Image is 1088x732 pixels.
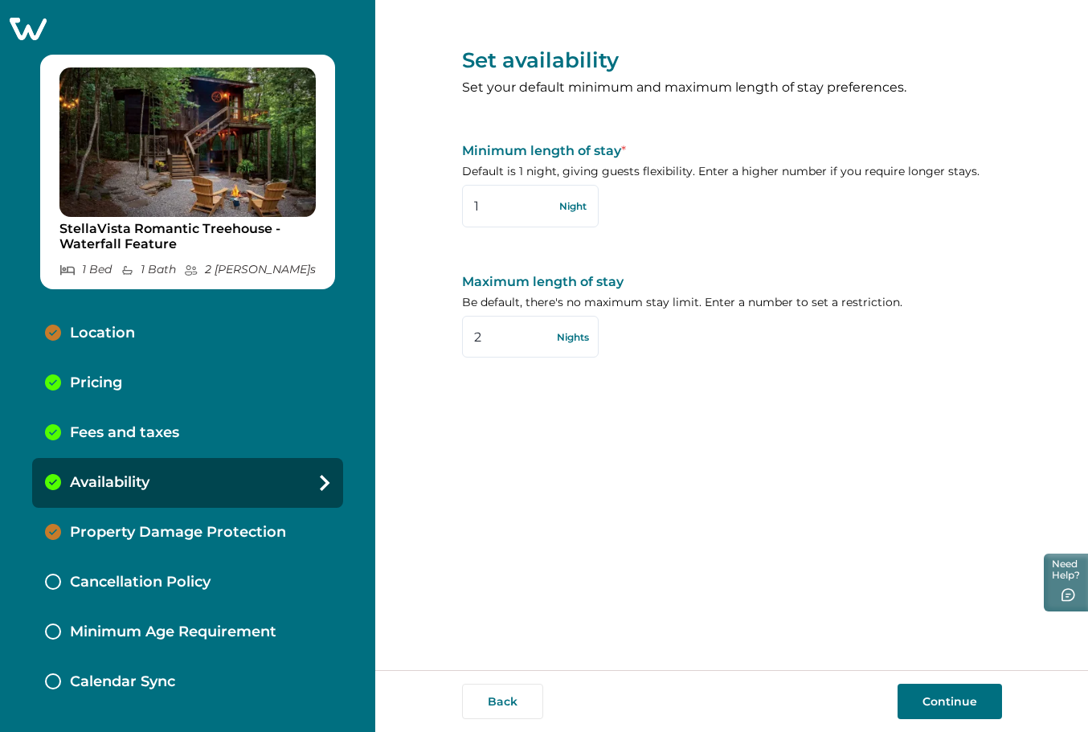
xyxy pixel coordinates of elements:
[462,295,1002,311] p: Be default, there's no maximum stay limit. Enter a number to set a restriction.
[70,524,286,542] p: Property Damage Protection
[70,574,211,591] p: Cancellation Policy
[70,374,122,392] p: Pricing
[898,684,1002,719] button: Continue
[70,624,276,641] p: Minimum Age Requirement
[462,143,1002,159] p: Minimum length of stay
[462,79,1002,96] p: Set your default minimum and maximum length of stay preferences.
[462,316,599,358] input: Any
[70,673,175,691] p: Calendar Sync
[121,263,176,276] p: 1 Bath
[59,263,112,276] p: 1 Bed
[70,325,135,342] p: Location
[462,684,543,719] button: Back
[462,48,1002,74] p: Set availability
[70,474,149,492] p: Availability
[59,221,316,252] p: StellaVista Romantic Treehouse - Waterfall Feature
[70,424,179,442] p: Fees and taxes
[462,274,1002,290] p: Maximum length of stay
[59,67,316,217] img: propertyImage_StellaVista Romantic Treehouse - Waterfall Feature
[184,263,316,276] p: 2 [PERSON_NAME] s
[462,164,1002,180] p: Default is 1 night, giving guests flexibility. Enter a higher number if you require longer stays.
